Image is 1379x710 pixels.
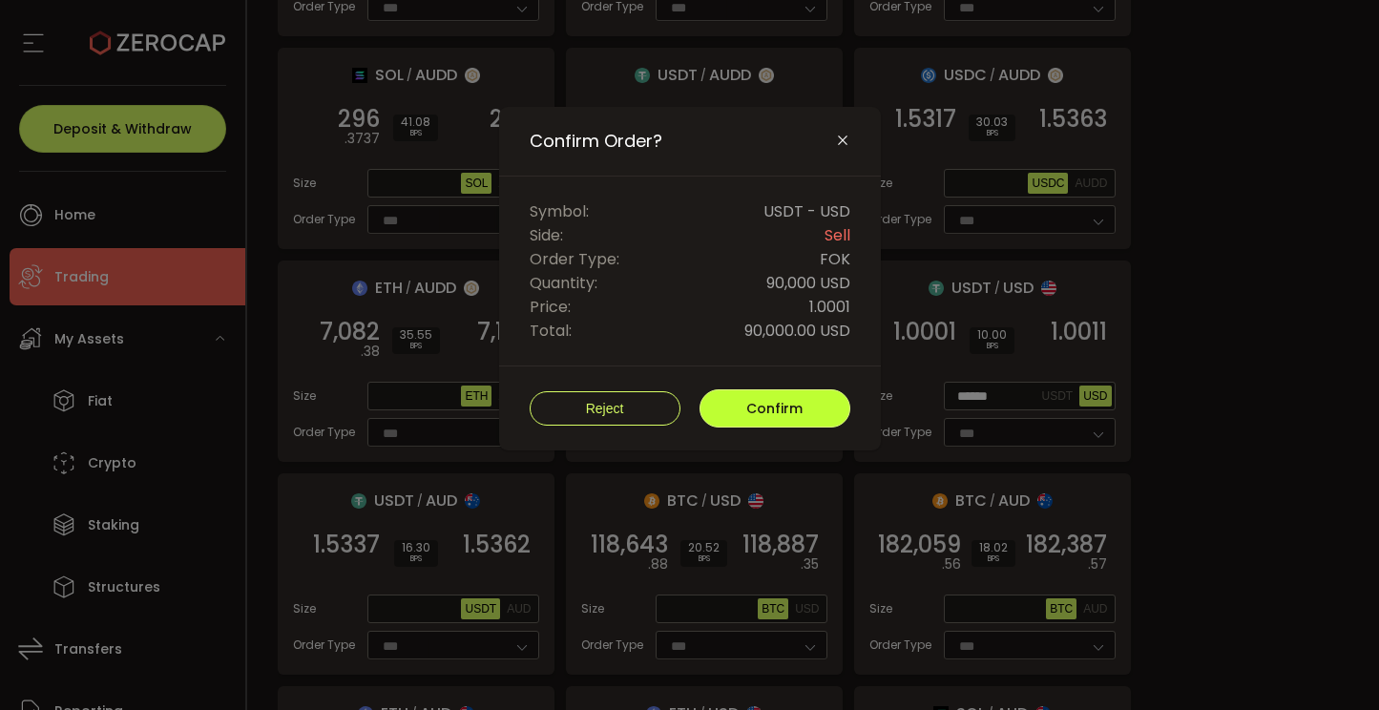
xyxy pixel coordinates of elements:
span: Sell [825,223,850,247]
span: Confirm [746,399,803,418]
button: Reject [530,391,680,426]
span: USDT - USD [763,199,850,223]
span: Quantity: [530,271,597,295]
span: Total: [530,319,572,343]
span: FOK [820,247,850,271]
div: Confirm Order? [499,107,881,450]
span: 90,000.00 USD [744,319,850,343]
span: 90,000 USD [766,271,850,295]
span: 1.0001 [809,295,850,319]
span: Side: [530,223,563,247]
span: Order Type: [530,247,619,271]
span: Price: [530,295,571,319]
span: Reject [586,401,624,416]
span: Confirm Order? [530,130,662,153]
button: Confirm [700,389,850,428]
span: Symbol: [530,199,589,223]
button: Close [835,133,850,150]
iframe: Chat Widget [1284,618,1379,710]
